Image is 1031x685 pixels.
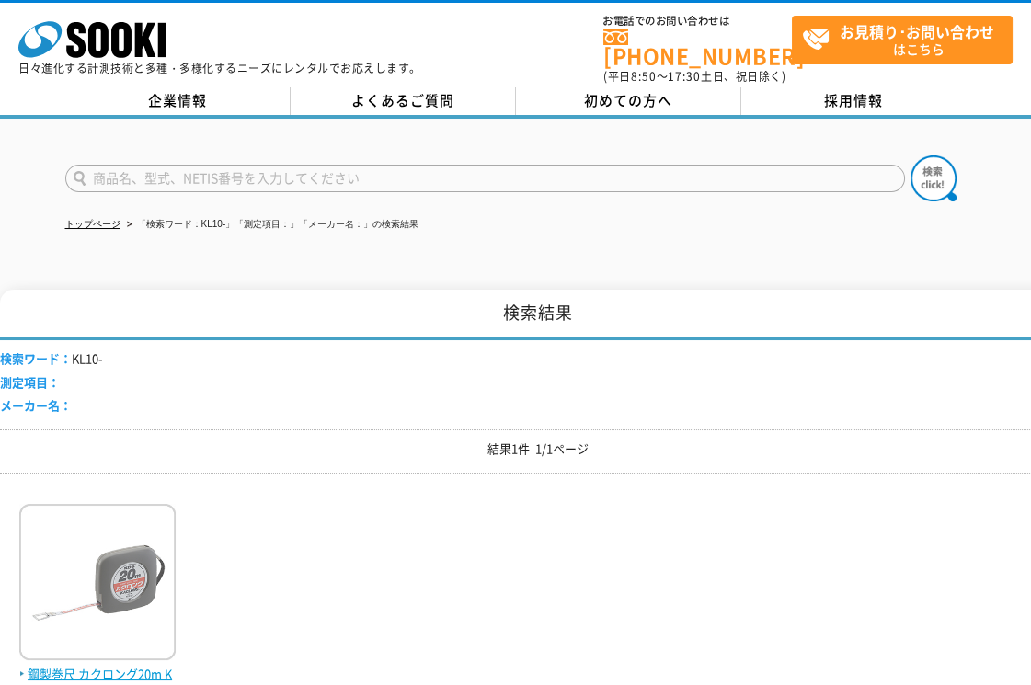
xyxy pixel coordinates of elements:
[65,165,905,192] input: 商品名、型式、NETIS番号を入力してください
[911,155,957,201] img: btn_search.png
[603,16,792,27] span: お電話でのお問い合わせは
[65,219,120,229] a: トップページ
[603,68,785,85] span: (平日 ～ 土日、祝日除く)
[741,87,967,115] a: 採用情報
[516,87,741,115] a: 初めての方へ
[631,68,657,85] span: 8:50
[668,68,701,85] span: 17:30
[603,29,792,66] a: [PHONE_NUMBER]
[123,215,419,234] li: 「検索ワード：KL10-」「測定項目：」「メーカー名：」の検索結果
[584,90,672,110] span: 初めての方へ
[65,87,291,115] a: 企業情報
[802,17,1012,63] span: はこちら
[291,87,516,115] a: よくあるご質問
[792,16,1013,64] a: お見積り･お問い合わせはこちら
[840,20,994,42] strong: お見積り･お問い合わせ
[18,63,421,74] p: 日々進化する計測技術と多種・多様化するニーズにレンタルでお応えします。
[19,504,176,665] img: KL10-20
